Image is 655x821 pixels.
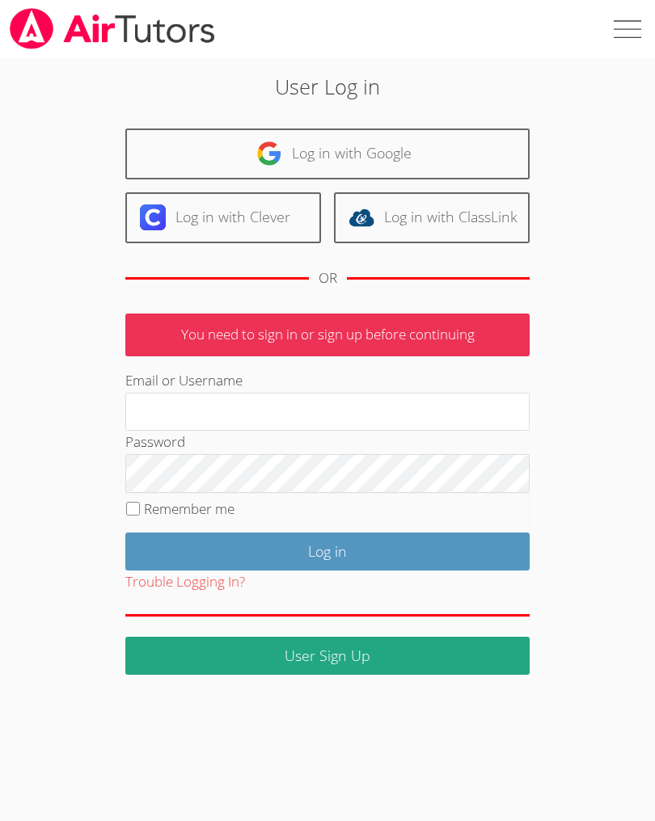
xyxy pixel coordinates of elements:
[125,533,530,570] input: Log in
[334,192,530,243] a: Log in with ClassLink
[140,204,166,230] img: clever-logo-6eab21bc6e7a338710f1a6ff85c0baf02591cd810cc4098c63d3a4b26e2feb20.svg
[125,314,530,356] p: You need to sign in or sign up before continuing
[125,570,245,594] button: Trouble Logging In?
[349,204,374,230] img: classlink-logo-d6bb404cc1216ec64c9a2012d9dc4662098be43eaf13dc465df04b49fa7ab582.svg
[8,8,217,49] img: airtutors_banner-c4298cdbf04f3fff15de1276eac7730deb9818008684d7c2e4769d2f7ddbe033.png
[125,637,530,675] a: User Sign Up
[125,192,321,243] a: Log in with Clever
[256,141,282,166] img: google-logo-50288ca7cdecda66e5e0955fdab243c47b7ad437acaf1139b6f446037453330a.svg
[91,71,563,102] h2: User Log in
[125,371,243,389] label: Email or Username
[125,432,185,451] label: Password
[319,267,337,290] div: OR
[144,499,235,518] label: Remember me
[125,128,530,179] a: Log in with Google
